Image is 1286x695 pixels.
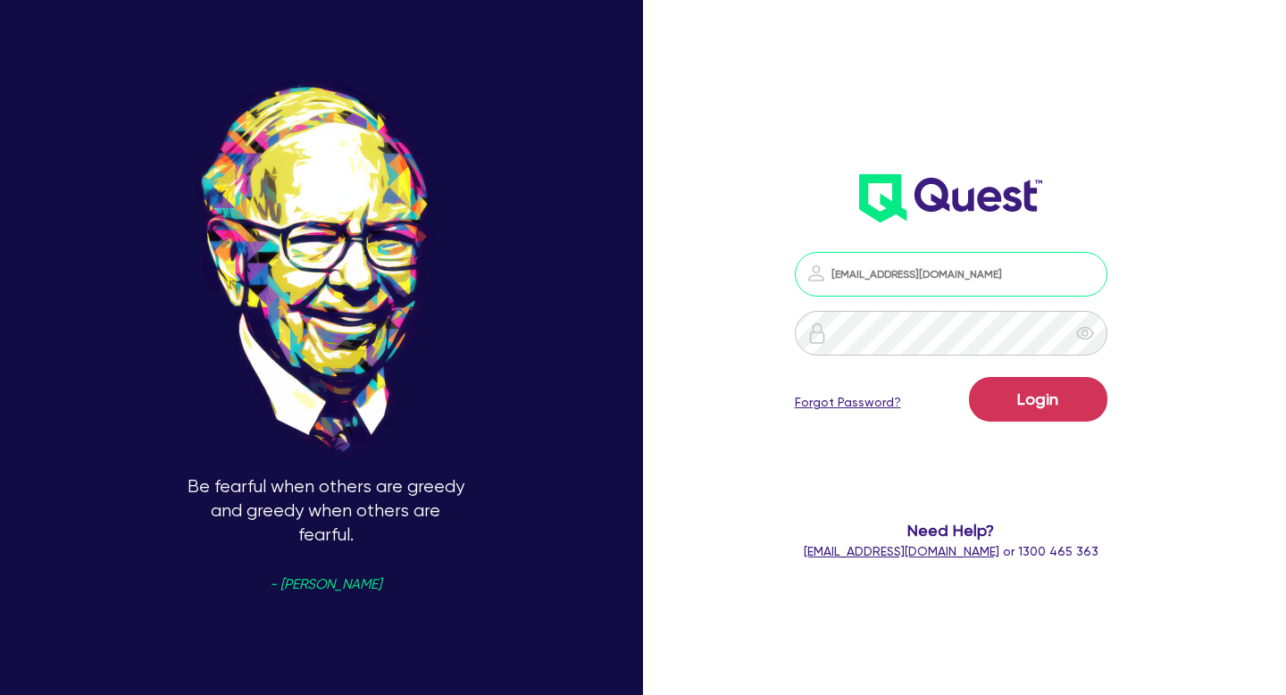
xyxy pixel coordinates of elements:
span: - [PERSON_NAME] [270,578,381,591]
span: or 1300 465 363 [804,544,1098,558]
img: icon-password [806,263,827,284]
a: Forgot Password? [795,393,901,412]
button: Login [969,377,1107,422]
span: eye [1076,324,1094,342]
img: icon-password [806,322,828,344]
span: Need Help? [786,518,1116,542]
input: Email address [795,252,1107,297]
img: wH2k97JdezQIQAAAABJRU5ErkJggg== [859,174,1042,222]
a: [EMAIL_ADDRESS][DOMAIN_NAME] [804,544,999,558]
